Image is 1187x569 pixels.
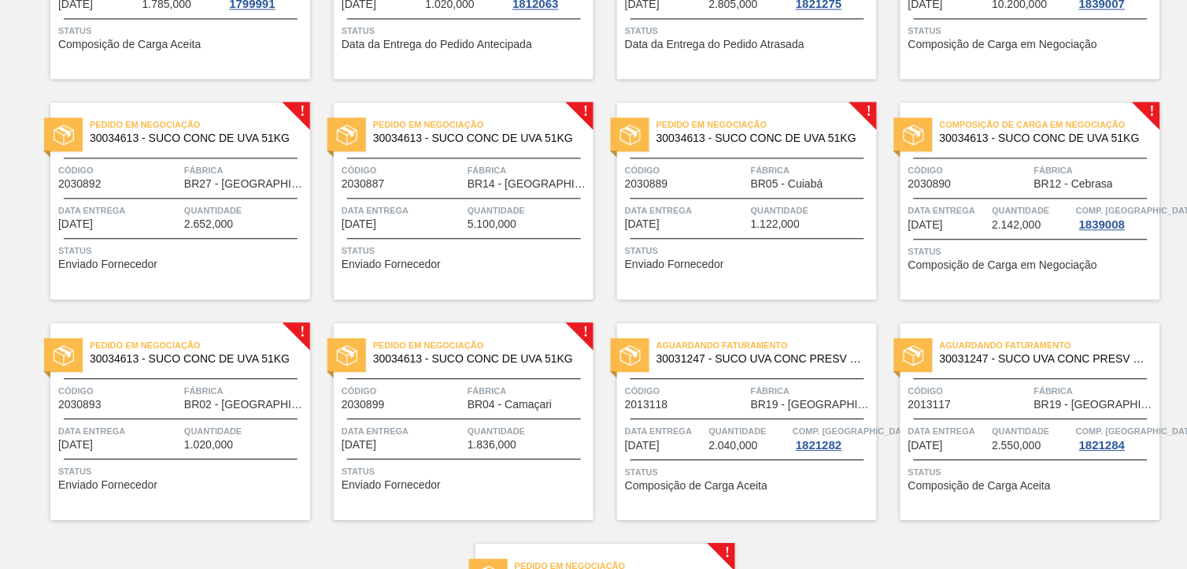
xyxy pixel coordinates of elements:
span: Status [908,244,1156,259]
span: Status [625,23,873,39]
span: Status [342,463,590,479]
span: Fábrica [468,162,590,178]
a: statusAguardando Faturamento30031247 - SUCO UVA CONC PRESV 255KGCódigo2013118FábricaBR19 - [GEOGR... [593,323,877,520]
span: Quantidade [468,423,590,439]
span: BR27 - Nova Minas [184,178,306,190]
a: !statusPedido em Negociação30034613 - SUCO CONC DE UVA 51KGCódigo2030892FábricaBR27 - [GEOGRAPHIC... [27,102,310,299]
span: Status [58,243,306,258]
span: Enviado Fornecedor [58,479,157,491]
a: !statusComposição de Carga em Negociação30034613 - SUCO CONC DE UVA 51KGCódigo2030890FábricaBR12 ... [877,102,1160,299]
span: Status [58,463,306,479]
span: Quantidade [184,423,306,439]
span: Data entrega [342,423,464,439]
span: 30/09/2025 [625,218,660,230]
span: Data entrega [58,423,180,439]
img: status [54,125,74,145]
span: Quantidade [184,203,306,218]
span: 1.020,000 [184,439,233,451]
span: Status [58,23,306,39]
span: 2030890 [908,178,952,190]
a: !statusPedido em Negociação30034613 - SUCO CONC DE UVA 51KGCódigo2030887FábricaBR14 - [GEOGRAPHIC... [310,102,593,299]
span: Data entrega [625,423,705,439]
span: Código [342,383,464,399]
a: Comp. [GEOGRAPHIC_DATA]1821284 [1076,423,1156,452]
span: Composição de Carga Aceita [58,39,201,50]
span: Fábrica [1034,383,1156,399]
span: Fábrica [184,162,306,178]
span: Fábrica [1034,162,1156,178]
img: status [620,125,641,145]
a: !statusPedido em Negociação30034613 - SUCO CONC DE UVA 51KGCódigo2030893FábricaBR02 - [GEOGRAPHIC... [27,323,310,520]
span: 2013118 [625,399,668,411]
span: 2030893 [58,399,102,411]
img: status [54,345,74,366]
span: Pedido em Negociação [373,337,593,353]
span: 29/09/2025 [342,218,376,230]
span: Enviado Fornecedor [58,258,157,270]
span: 2030892 [58,178,102,190]
span: Código [58,383,180,399]
span: Status [342,243,590,258]
span: BR14 - Curitibana [468,178,590,190]
span: 5.100,000 [468,218,516,230]
span: Comp. Carga [793,423,915,439]
a: statusAguardando Faturamento30031247 - SUCO UVA CONC PRESV 255KGCódigo2013117FábricaBR19 - [GEOGR... [877,323,1160,520]
a: !statusPedido em Negociação30034613 - SUCO CONC DE UVA 51KGCódigo2030899FábricaBR04 - CamaçariDat... [310,323,593,520]
span: Data da Entrega do Pedido Antecipada [342,39,532,50]
span: 1.836,000 [468,439,516,451]
span: Status [625,464,873,480]
img: status [337,125,357,145]
a: Comp. [GEOGRAPHIC_DATA]1821282 [793,423,873,452]
span: Status [908,23,1156,39]
span: Código [625,383,747,399]
span: Composição de Carga em Negociação [908,259,1097,271]
span: 30034613 - SUCO CONC DE UVA 51KG [373,132,581,144]
span: Quantidade [709,423,789,439]
img: status [904,125,924,145]
span: Aguardando Faturamento [940,337,1160,353]
span: 30034613 - SUCO CONC DE UVA 51KG [656,132,864,144]
span: Quantidade [993,203,1073,218]
span: 30034613 - SUCO CONC DE UVA 51KG [940,132,1148,144]
span: Data entrega [908,423,989,439]
span: 2.652,000 [184,218,233,230]
span: Enviado Fornecedor [342,479,441,491]
span: Status [625,243,873,258]
span: BR02 - Sergipe [184,399,306,411]
div: 1839008 [1076,218,1128,231]
span: Composição de Carga em Negociação [908,39,1097,50]
span: Status [342,23,590,39]
span: 1.122,000 [751,218,800,230]
span: Enviado Fornecedor [342,258,441,270]
span: Data entrega [908,203,989,218]
span: 09/10/2025 [625,440,660,452]
span: BR19 - Nova Rio [1034,399,1156,411]
span: 2.040,000 [709,440,758,452]
span: 30034613 - SUCO CONC DE UVA 51KG [90,132,298,144]
span: 29/09/2025 [58,218,93,230]
span: 30031247 - SUCO UVA CONC PRESV 255KG [940,353,1148,365]
span: BR12 - Cebrasa [1034,178,1113,190]
img: status [337,345,357,366]
span: Data da Entrega do Pedido Atrasada [625,39,804,50]
span: Quantidade [993,423,1073,439]
span: Código [908,162,1030,178]
a: !statusPedido em Negociação30034613 - SUCO CONC DE UVA 51KGCódigo2030889FábricaBR05 - CuiabáData ... [593,102,877,299]
span: Data entrega [625,203,747,218]
span: Fábrica [468,383,590,399]
span: BR19 - Nova Rio [751,399,873,411]
span: 30031247 - SUCO UVA CONC PRESV 255KG [656,353,864,365]
img: status [620,345,641,366]
span: Pedido em Negociação [373,117,593,132]
span: Código [908,383,1030,399]
span: Código [342,162,464,178]
span: 2.142,000 [993,219,1041,231]
span: 03/10/2025 [58,439,93,451]
span: Fábrica [751,162,873,178]
span: 30034613 - SUCO CONC DE UVA 51KG [90,353,298,365]
span: Código [58,162,180,178]
span: Enviado Fornecedor [625,258,724,270]
span: 2.550,000 [993,440,1041,452]
div: 1821284 [1076,439,1128,452]
span: Código [625,162,747,178]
